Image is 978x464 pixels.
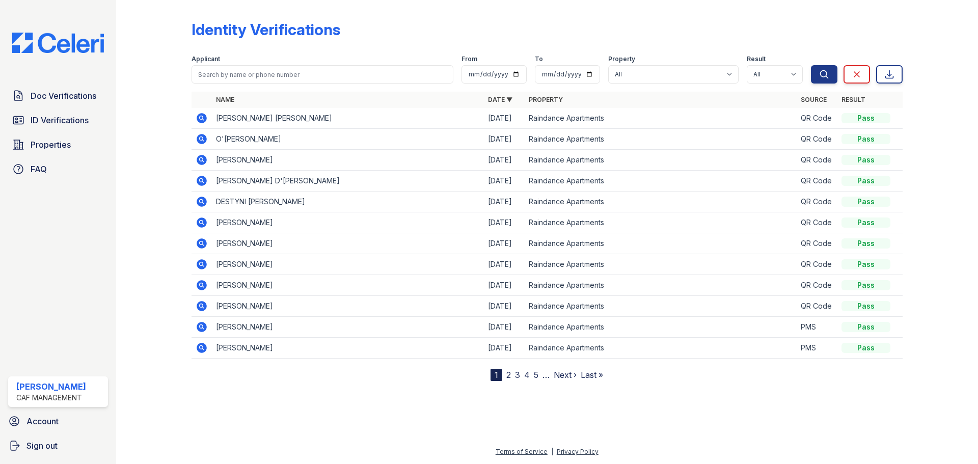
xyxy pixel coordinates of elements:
[192,55,220,63] label: Applicant
[212,338,484,359] td: [PERSON_NAME]
[496,448,548,455] a: Terms of Service
[212,150,484,171] td: [PERSON_NAME]
[581,370,603,380] a: Last »
[484,254,525,275] td: [DATE]
[484,171,525,192] td: [DATE]
[554,370,577,380] a: Next ›
[747,55,766,63] label: Result
[4,411,112,431] a: Account
[841,96,865,103] a: Result
[525,129,797,150] td: Raindance Apartments
[525,150,797,171] td: Raindance Apartments
[797,108,837,129] td: QR Code
[212,317,484,338] td: [PERSON_NAME]
[484,150,525,171] td: [DATE]
[4,33,112,53] img: CE_Logo_Blue-a8612792a0a2168367f1c8372b55b34899dd931a85d93a1a3d3e32e68fde9ad4.png
[506,370,511,380] a: 2
[551,448,553,455] div: |
[491,369,502,381] div: 1
[484,338,525,359] td: [DATE]
[212,129,484,150] td: O'[PERSON_NAME]
[484,317,525,338] td: [DATE]
[461,55,477,63] label: From
[797,212,837,233] td: QR Code
[797,275,837,296] td: QR Code
[524,370,530,380] a: 4
[557,448,599,455] a: Privacy Policy
[841,301,890,311] div: Pass
[797,317,837,338] td: PMS
[525,338,797,359] td: Raindance Apartments
[797,254,837,275] td: QR Code
[8,110,108,130] a: ID Verifications
[8,86,108,106] a: Doc Verifications
[841,176,890,186] div: Pass
[484,108,525,129] td: [DATE]
[525,171,797,192] td: Raindance Apartments
[542,369,550,381] span: …
[841,238,890,249] div: Pass
[529,96,563,103] a: Property
[212,192,484,212] td: DESTYNI [PERSON_NAME]
[797,233,837,254] td: QR Code
[525,317,797,338] td: Raindance Apartments
[608,55,635,63] label: Property
[212,171,484,192] td: [PERSON_NAME] D'[PERSON_NAME]
[841,155,890,165] div: Pass
[797,150,837,171] td: QR Code
[535,55,543,63] label: To
[212,233,484,254] td: [PERSON_NAME]
[797,171,837,192] td: QR Code
[525,254,797,275] td: Raindance Apartments
[484,129,525,150] td: [DATE]
[212,275,484,296] td: [PERSON_NAME]
[841,113,890,123] div: Pass
[525,108,797,129] td: Raindance Apartments
[484,296,525,317] td: [DATE]
[515,370,520,380] a: 3
[31,114,89,126] span: ID Verifications
[16,380,86,393] div: [PERSON_NAME]
[31,163,47,175] span: FAQ
[212,296,484,317] td: [PERSON_NAME]
[212,254,484,275] td: [PERSON_NAME]
[841,280,890,290] div: Pass
[841,259,890,269] div: Pass
[484,212,525,233] td: [DATE]
[212,108,484,129] td: [PERSON_NAME] [PERSON_NAME]
[212,212,484,233] td: [PERSON_NAME]
[525,233,797,254] td: Raindance Apartments
[26,415,59,427] span: Account
[797,192,837,212] td: QR Code
[8,159,108,179] a: FAQ
[484,233,525,254] td: [DATE]
[484,275,525,296] td: [DATE]
[192,65,453,84] input: Search by name or phone number
[8,134,108,155] a: Properties
[801,96,827,103] a: Source
[4,435,112,456] a: Sign out
[525,192,797,212] td: Raindance Apartments
[216,96,234,103] a: Name
[525,212,797,233] td: Raindance Apartments
[192,20,340,39] div: Identity Verifications
[841,343,890,353] div: Pass
[26,440,58,452] span: Sign out
[534,370,538,380] a: 5
[16,393,86,403] div: CAF Management
[797,338,837,359] td: PMS
[797,296,837,317] td: QR Code
[841,134,890,144] div: Pass
[841,322,890,332] div: Pass
[31,139,71,151] span: Properties
[841,217,890,228] div: Pass
[31,90,96,102] span: Doc Verifications
[488,96,512,103] a: Date ▼
[841,197,890,207] div: Pass
[484,192,525,212] td: [DATE]
[525,296,797,317] td: Raindance Apartments
[797,129,837,150] td: QR Code
[525,275,797,296] td: Raindance Apartments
